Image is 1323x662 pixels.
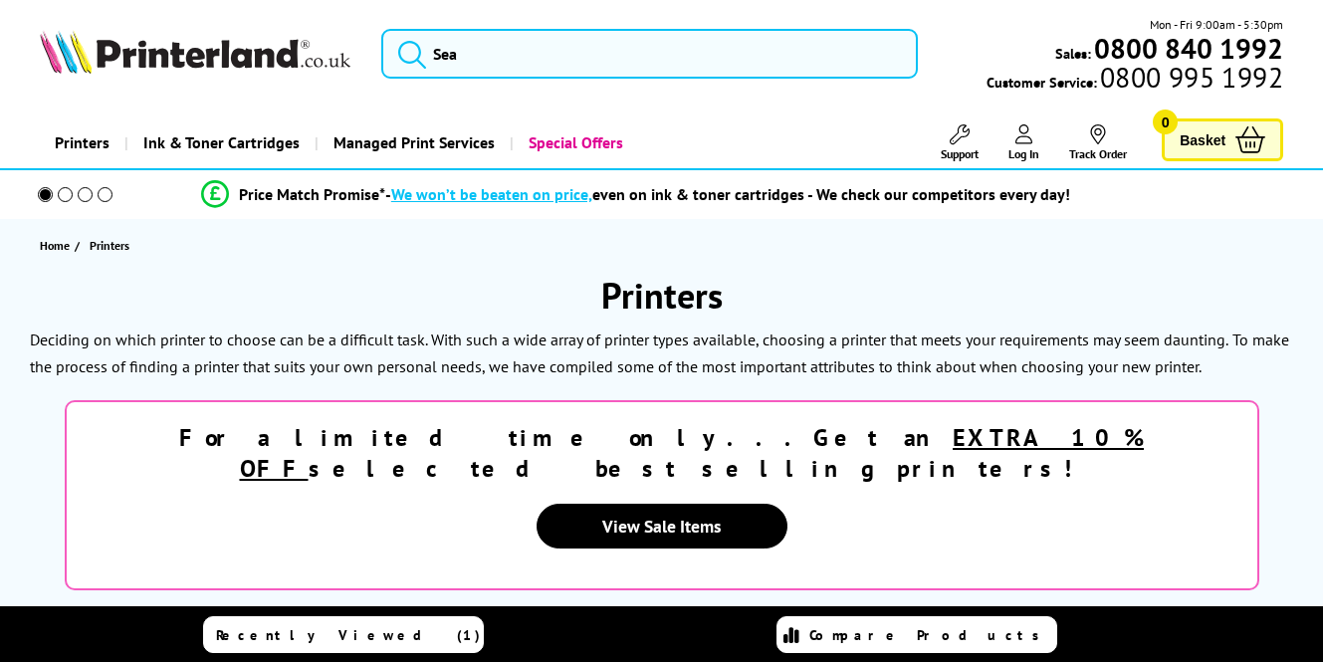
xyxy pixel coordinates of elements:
span: Price Match Promise* [239,184,385,204]
a: Ink & Toner Cartridges [124,117,315,168]
p: To make the process of finding a printer that suits your own personal needs, we have compiled som... [30,330,1289,376]
span: 0 [1153,110,1178,134]
span: 0800 995 1992 [1097,68,1283,87]
a: Compare Products [776,616,1057,653]
li: modal_Promise [10,177,1261,212]
span: Basket [1180,126,1225,153]
a: Printerland Logo [40,30,356,78]
a: 0800 840 1992 [1091,39,1283,58]
span: Log In [1008,146,1039,161]
a: Basket 0 [1162,118,1283,161]
a: Track Order [1069,124,1127,161]
a: Home [40,235,75,256]
input: Sea [381,29,917,79]
a: View Sale Items [537,504,787,549]
span: Compare Products [809,626,1050,644]
span: Ink & Toner Cartridges [143,117,300,168]
a: Recently Viewed (1) [203,616,484,653]
h1: Printers [20,272,1303,319]
span: Printers [90,238,129,253]
a: Special Offers [510,117,638,168]
span: Mon - Fri 9:00am - 5:30pm [1150,15,1283,34]
span: Support [941,146,979,161]
span: Sales: [1055,44,1091,63]
a: Printers [40,117,124,168]
p: Deciding on which printer to choose can be a difficult task. With such a wide array of printer ty... [30,330,1228,349]
img: Printerland Logo [40,30,350,74]
a: Managed Print Services [315,117,510,168]
b: 0800 840 1992 [1094,30,1283,67]
strong: For a limited time only...Get an selected best selling printers! [179,422,1144,484]
span: Customer Service: [987,68,1283,92]
a: Log In [1008,124,1039,161]
span: We won’t be beaten on price, [391,184,592,204]
u: EXTRA 10% OFF [240,422,1145,484]
span: Recently Viewed (1) [216,626,481,644]
div: - even on ink & toner cartridges - We check our competitors every day! [385,184,1070,204]
a: Support [941,124,979,161]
